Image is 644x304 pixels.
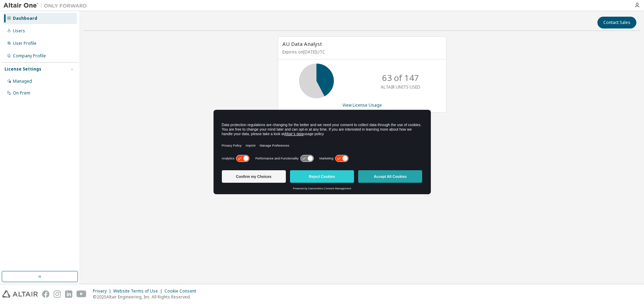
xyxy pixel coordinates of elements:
[13,90,30,96] div: On Prem
[77,290,87,298] img: youtube.svg
[381,84,420,90] p: ALTAIR UNITS USED
[3,2,90,9] img: Altair One
[93,288,113,294] div: Privacy
[13,16,37,21] div: Dashboard
[93,294,200,300] p: © 2025 Altair Engineering, Inc. All Rights Reserved.
[2,290,38,298] img: altair_logo.svg
[282,49,440,55] p: Expires on [DATE] UTC
[13,53,46,59] div: Company Profile
[5,66,41,72] div: License Settings
[343,102,382,108] a: View License Usage
[13,41,37,46] div: User Profile
[282,40,322,47] span: AU Data Analyst
[65,290,72,298] img: linkedin.svg
[113,288,164,294] div: Website Terms of Use
[382,72,419,84] p: 63 of 147
[42,290,49,298] img: facebook.svg
[13,28,25,34] div: Users
[164,288,200,294] div: Cookie Consent
[13,79,32,84] div: Managed
[597,17,636,28] button: Contact Sales
[54,290,61,298] img: instagram.svg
